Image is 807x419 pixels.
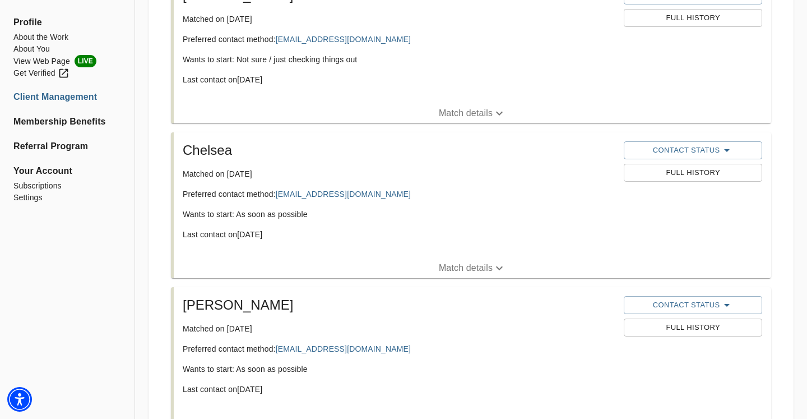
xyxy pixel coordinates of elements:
[174,258,771,278] button: Match details
[13,164,121,178] span: Your Account
[439,107,493,120] p: Match details
[13,67,121,79] a: Get Verified
[183,343,615,354] p: Preferred contact method:
[13,192,121,204] a: Settings
[183,229,615,240] p: Last contact on [DATE]
[624,164,762,182] button: Full History
[629,167,756,179] span: Full History
[183,168,615,179] p: Matched on [DATE]
[183,384,615,395] p: Last contact on [DATE]
[13,115,121,128] a: Membership Benefits
[629,144,756,157] span: Contact Status
[439,261,493,275] p: Match details
[276,35,411,44] a: [EMAIL_ADDRESS][DOMAIN_NAME]
[75,55,96,67] span: LIVE
[174,103,771,123] button: Match details
[629,12,756,25] span: Full History
[183,209,615,220] p: Wants to start: As soon as possible
[183,13,615,25] p: Matched on [DATE]
[276,344,411,353] a: [EMAIL_ADDRESS][DOMAIN_NAME]
[13,16,121,29] span: Profile
[13,31,121,43] a: About the Work
[13,140,121,153] a: Referral Program
[13,90,121,104] a: Client Management
[629,298,756,312] span: Contact Status
[183,188,615,200] p: Preferred contact method:
[183,54,615,65] p: Wants to start: Not sure / just checking things out
[183,74,615,85] p: Last contact on [DATE]
[183,34,615,45] p: Preferred contact method:
[624,319,762,337] button: Full History
[13,67,69,79] div: Get Verified
[13,180,121,192] a: Subscriptions
[629,321,756,334] span: Full History
[13,43,121,55] a: About You
[276,190,411,199] a: [EMAIL_ADDRESS][DOMAIN_NAME]
[183,363,615,375] p: Wants to start: As soon as possible
[13,55,121,67] a: View Web PageLIVE
[183,141,615,159] h5: Chelsea
[183,296,615,314] h5: [PERSON_NAME]
[7,387,32,412] div: Accessibility Menu
[624,141,762,159] button: Contact Status
[624,296,762,314] button: Contact Status
[624,9,762,27] button: Full History
[13,55,121,67] li: View Web Page
[183,323,615,334] p: Matched on [DATE]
